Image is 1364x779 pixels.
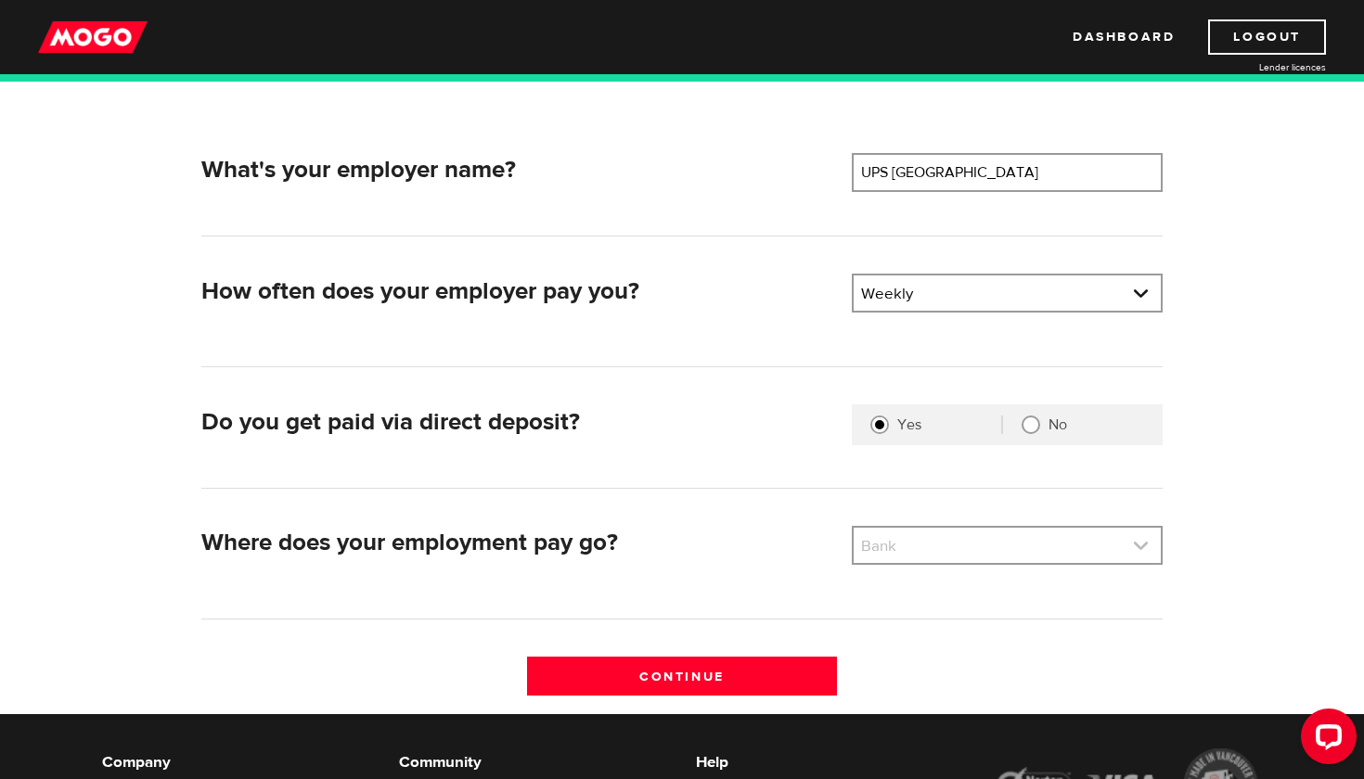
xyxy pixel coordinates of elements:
[1208,19,1326,55] a: Logout
[201,529,838,557] h2: Where does your employment pay go?
[1049,415,1144,434] label: No
[201,277,838,306] h2: How often does your employer pay you?
[1187,60,1326,74] a: Lender licences
[201,156,838,185] h2: What's your employer name?
[1022,415,1040,434] input: No
[870,415,889,434] input: Yes
[1073,19,1175,55] a: Dashboard
[1286,701,1364,779] iframe: LiveChat chat widget
[38,19,148,55] img: mogo_logo-11ee424be714fa7cbb0f0f49df9e16ec.png
[527,657,838,696] input: Continue
[399,751,668,773] h6: Community
[102,751,371,773] h6: Company
[201,408,838,437] h2: Do you get paid via direct deposit?
[897,415,1001,434] label: Yes
[696,751,965,773] h6: Help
